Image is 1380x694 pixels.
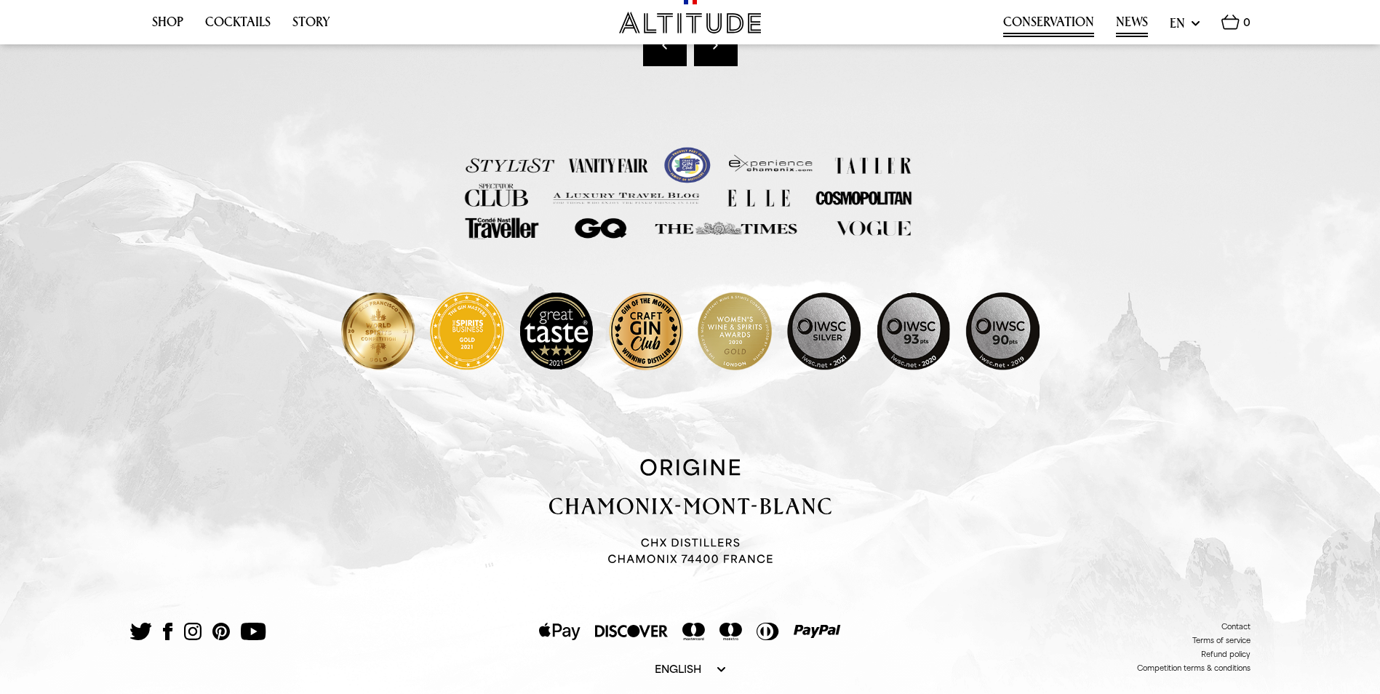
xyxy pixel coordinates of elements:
img: Instagram [184,623,202,640]
img: Translation missing: en.origin_alt [549,459,831,563]
img: PayPal [794,625,841,638]
a: Terms of service [1192,636,1251,645]
img: Discover [595,625,668,638]
img: Maestro [719,623,742,640]
a: Contact [1221,622,1251,631]
img: Previous [662,41,667,49]
img: YouTube [241,623,266,640]
a: Cocktails [205,15,271,37]
img: Mastercard [682,623,705,640]
img: Basket [1221,15,1240,30]
a: News [1116,15,1148,37]
img: Next [713,41,718,49]
img: Altitude Gin Awards [341,277,1040,386]
a: Competition terms & conditions [1137,663,1251,672]
img: Apple Pay [539,623,581,640]
a: Conservation [1003,15,1094,37]
img: Altitude Gin [619,12,761,33]
a: Shop [152,15,183,37]
a: Refund policy [1201,650,1251,658]
a: 0 [1221,15,1251,38]
a: Story [292,15,330,37]
img: Pinterest [212,623,230,640]
img: Facebook [163,623,173,640]
img: Twitter [130,623,152,640]
img: Diners Club [757,623,779,640]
